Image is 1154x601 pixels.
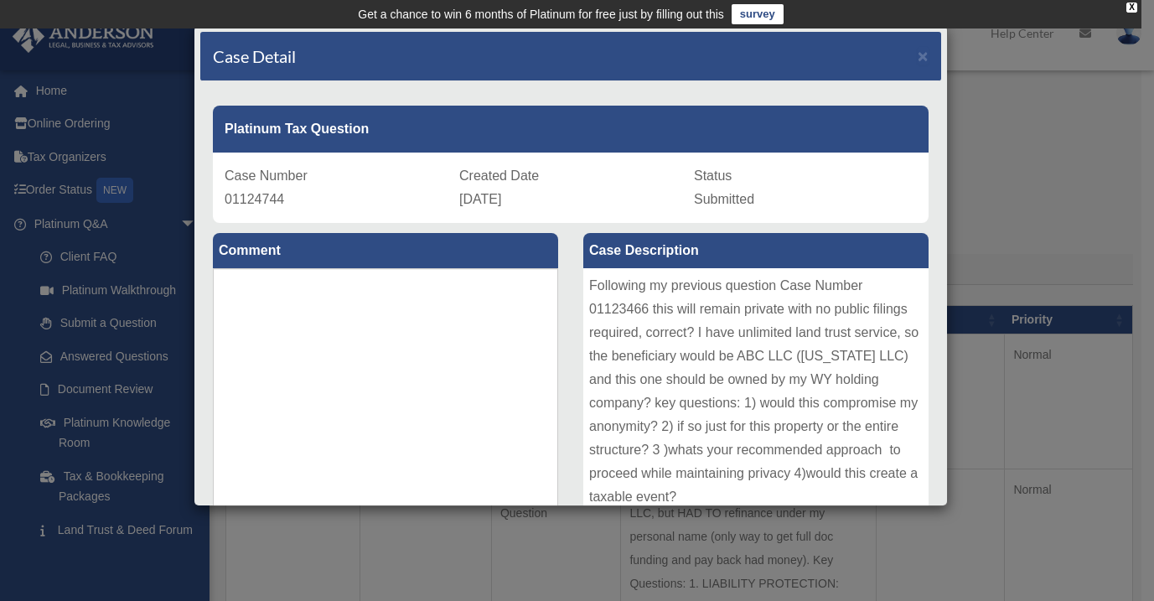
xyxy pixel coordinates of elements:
span: [DATE] [459,192,501,206]
div: Get a chance to win 6 months of Platinum for free just by filling out this [358,4,724,24]
label: Case Description [583,233,929,268]
button: Close [918,47,929,65]
div: close [1126,3,1137,13]
a: survey [732,4,784,24]
span: Case Number [225,168,308,183]
span: × [918,46,929,65]
label: Comment [213,233,558,268]
span: Created Date [459,168,539,183]
div: Following my previous question Case Number 01123466 this will remain private with no public filin... [583,268,929,520]
h4: Case Detail [213,44,296,68]
div: Platinum Tax Question [213,106,929,153]
span: Submitted [694,192,754,206]
span: 01124744 [225,192,284,206]
span: Status [694,168,732,183]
